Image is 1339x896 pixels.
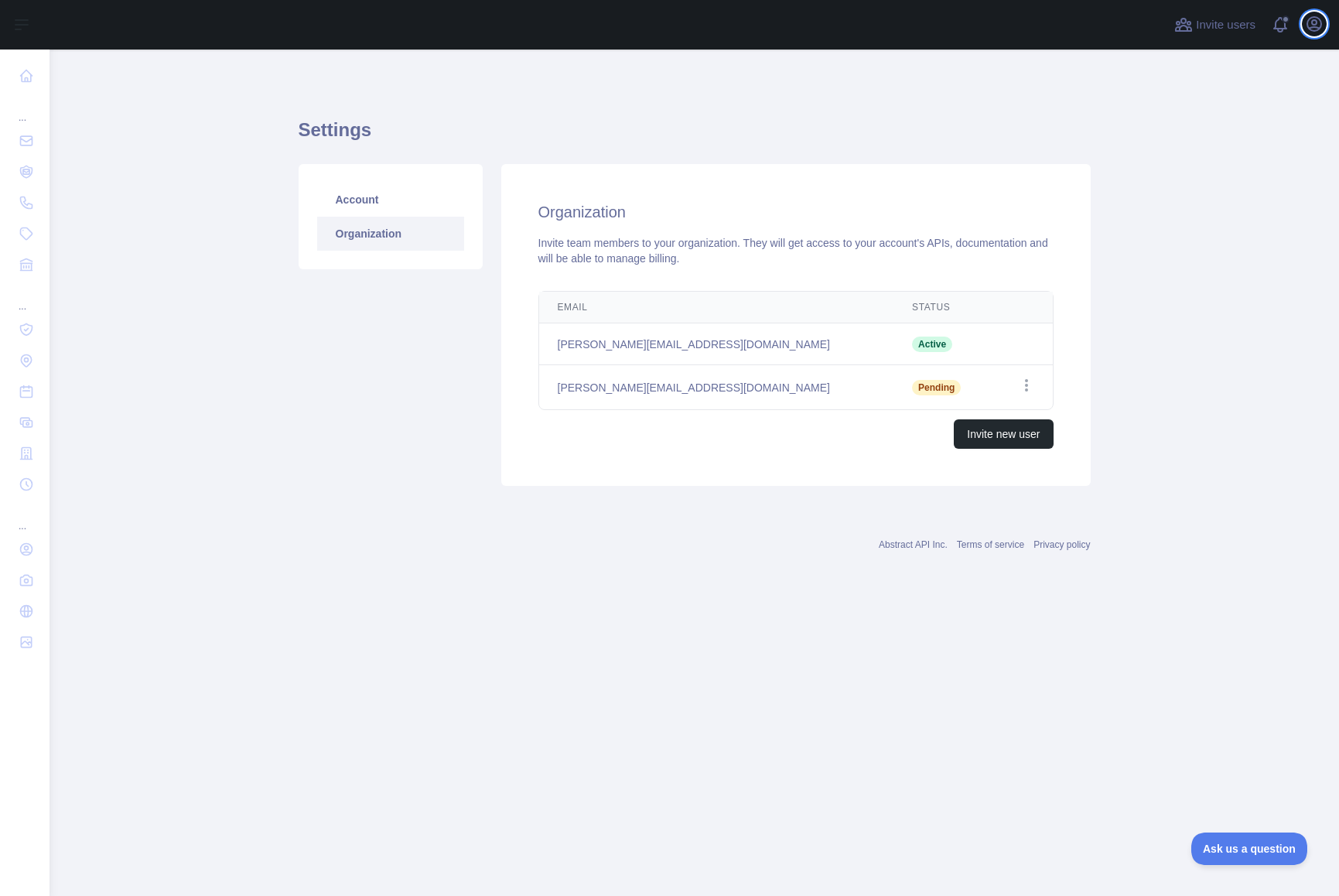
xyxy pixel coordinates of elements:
span: Invite users [1196,16,1255,34]
div: ... [12,93,37,124]
a: Terms of service [957,539,1024,550]
h2: Organization [538,201,1054,223]
a: Abstract API Inc. [879,539,948,550]
th: Email [539,292,894,323]
a: Account [317,183,464,217]
div: Invite team members to your organization. They will get access to your account's APIs, documentat... [538,235,1054,266]
td: [PERSON_NAME][EMAIL_ADDRESS][DOMAIN_NAME] [539,323,894,365]
th: Status [893,292,992,323]
button: Invite users [1171,12,1259,37]
span: Pending [912,380,961,395]
td: [PERSON_NAME][EMAIL_ADDRESS][DOMAIN_NAME] [539,365,894,410]
a: Organization [317,217,464,251]
iframe: Toggle Customer Support [1191,833,1308,865]
h1: Settings [299,118,1091,155]
div: ... [12,282,37,313]
span: Active [912,337,952,352]
div: ... [12,501,37,532]
a: Privacy policy [1033,539,1090,550]
button: Invite new user [954,419,1053,449]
